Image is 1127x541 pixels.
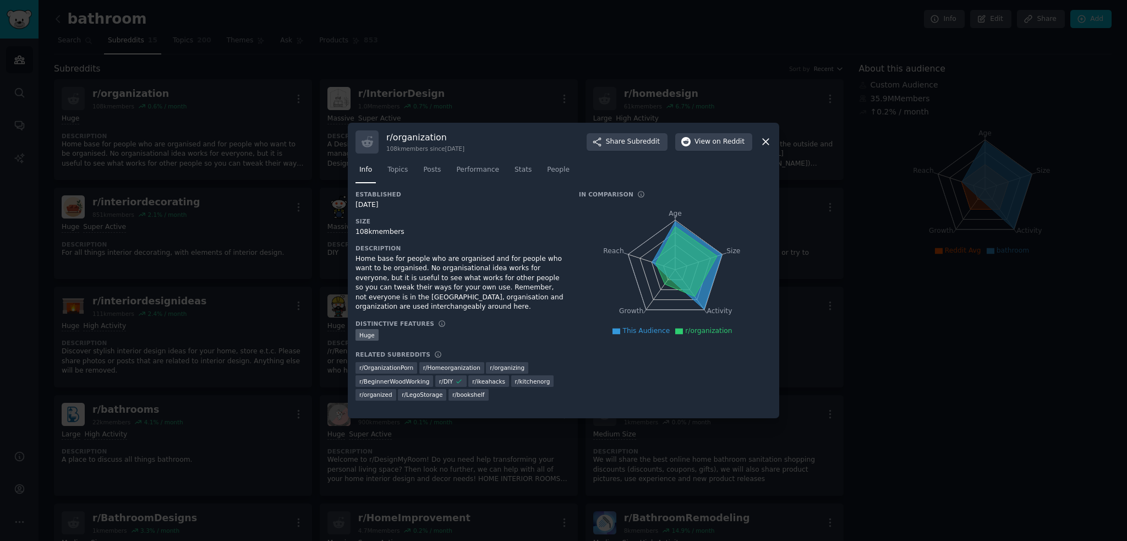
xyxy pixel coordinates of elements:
[402,391,442,398] span: r/ LegoStorage
[384,161,412,184] a: Topics
[355,320,434,327] h3: Distinctive Features
[606,137,660,147] span: Share
[359,391,392,398] span: r/ organized
[675,133,752,151] button: Viewon Reddit
[419,161,445,184] a: Posts
[603,247,624,254] tspan: Reach
[694,137,745,147] span: View
[547,165,570,175] span: People
[490,364,524,371] span: r/ organizing
[359,364,413,371] span: r/ OrganizationPorn
[355,227,563,237] div: 108k members
[386,145,464,152] div: 108k members since [DATE]
[355,161,376,184] a: Info
[543,161,573,184] a: People
[515,378,550,385] span: r/ kitchenorg
[685,327,732,335] span: r/organization
[472,378,505,385] span: r/ ikeahacks
[515,165,532,175] span: Stats
[452,161,503,184] a: Performance
[355,329,379,341] div: Huge
[423,165,441,175] span: Posts
[355,190,563,198] h3: Established
[452,391,485,398] span: r/ bookshelf
[707,307,732,315] tspan: Activity
[359,378,429,385] span: r/ BeginnerWoodWorking
[386,132,464,143] h3: r/ organization
[713,137,745,147] span: on Reddit
[355,217,563,225] h3: Size
[587,133,668,151] button: ShareSubreddit
[355,351,430,358] h3: Related Subreddits
[423,364,480,371] span: r/ Homeorganization
[355,254,563,312] div: Home base for people who are organised and for people who want to be organised. No organisational...
[627,137,660,147] span: Subreddit
[387,165,408,175] span: Topics
[726,247,740,254] tspan: Size
[511,161,535,184] a: Stats
[622,327,670,335] span: This Audience
[355,244,563,252] h3: Description
[456,165,499,175] span: Performance
[579,190,633,198] h3: In Comparison
[355,200,563,210] div: [DATE]
[359,165,372,175] span: Info
[669,210,682,217] tspan: Age
[439,378,453,385] span: r/ DIY
[619,307,643,315] tspan: Growth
